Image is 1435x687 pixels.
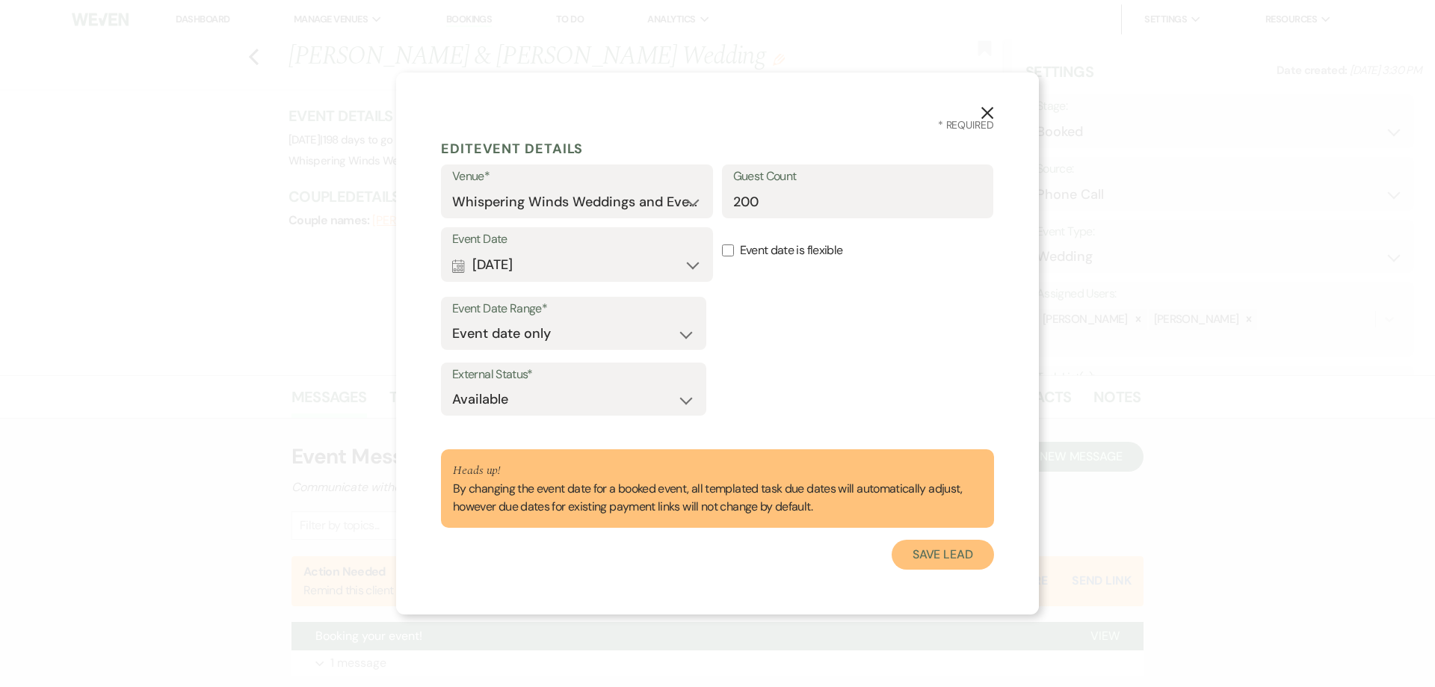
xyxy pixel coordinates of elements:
[452,166,702,188] label: Venue*
[722,227,994,274] label: Event date is flexible
[452,298,695,320] label: Event Date Range*
[441,117,994,133] h3: * Required
[453,461,982,481] p: Heads up!
[892,540,994,570] button: Save Lead
[452,364,695,386] label: External Status*
[733,166,983,188] label: Guest Count
[722,244,734,256] input: Event date is flexible
[441,138,994,160] h5: Edit Event Details
[452,229,702,250] label: Event Date
[453,461,982,517] div: By changing the event date for a booked event, all templated task due dates will automatically ad...
[452,250,702,280] button: [DATE]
